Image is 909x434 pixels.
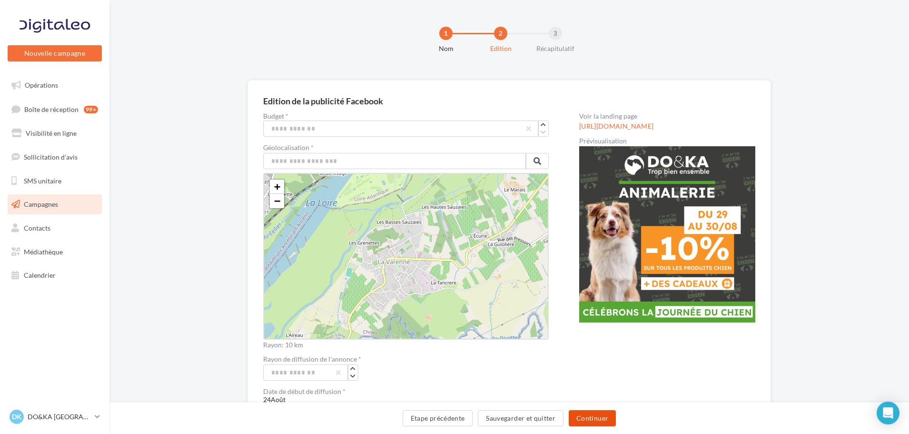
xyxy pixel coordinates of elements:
div: Récapitulatif [525,44,586,53]
span: Sollicitation d'avis [24,153,78,161]
div: 2 [494,27,507,40]
a: [URL][DOMAIN_NAME] [579,122,653,130]
div: Nom [415,44,476,53]
span: Boîte de réception [24,105,79,113]
img: operation-preview [579,146,755,323]
label: Géolocalisation * [263,144,549,151]
a: Visibilité en ligne [6,123,104,143]
div: Date de début de diffusion * [263,388,549,395]
a: Boîte de réception99+ [6,99,104,120]
button: Continuer [569,410,616,426]
div: 3 [549,27,562,40]
span: Campagnes [24,200,58,208]
div: Edition de la publicité Facebook [263,97,383,105]
div: 1 [439,27,453,40]
span: Visibilité en ligne [26,129,77,137]
div: Edition [470,44,531,53]
a: Campagnes [6,194,104,214]
a: SMS unitaire [6,171,104,191]
div: Voir la landing page [579,113,755,120]
button: Sauvegarder et quitter [478,410,563,426]
span: Médiathèque [24,248,63,256]
span: + [274,181,280,192]
span: − [274,195,280,207]
span: SMS unitaire [24,176,61,184]
div: Prévisualisation [579,138,755,144]
button: Nouvelle campagne [8,45,102,61]
a: Sollicitation d'avis [6,147,104,167]
span: Opérations [25,81,58,89]
a: Zoom in [270,180,284,194]
span: 24Août [263,388,549,404]
a: Calendrier [6,265,104,285]
a: Opérations [6,75,104,95]
a: DK DO&KA [GEOGRAPHIC_DATA] [8,408,102,426]
p: DO&KA [GEOGRAPHIC_DATA] [28,412,91,422]
a: Zoom out [270,194,284,208]
span: DK [12,412,21,422]
span: Contacts [24,224,50,232]
a: Médiathèque [6,242,104,262]
div: Open Intercom Messenger [877,402,899,424]
label: Budget * [263,113,549,120]
button: Etape précédente [403,410,473,426]
span: Calendrier [24,271,56,279]
label: Rayon de diffusion de l'annonce * [263,356,361,363]
div: Rayon: 10 km [263,342,549,348]
a: Contacts [6,218,104,238]
div: 99+ [84,106,98,113]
